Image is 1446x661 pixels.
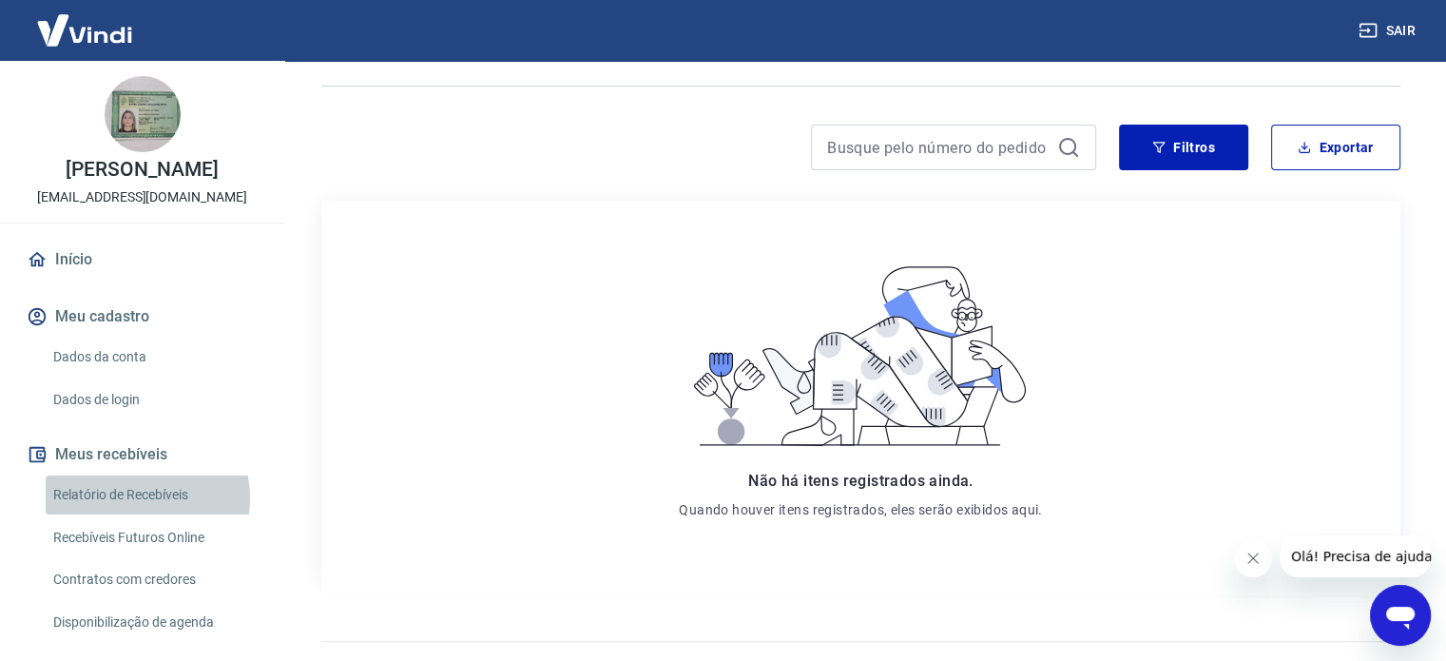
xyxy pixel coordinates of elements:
[23,1,146,59] img: Vindi
[23,434,261,476] button: Meus recebíveis
[1370,585,1431,646] iframe: Botão para abrir a janela de mensagens
[23,239,261,281] a: Início
[1234,539,1272,577] iframe: Fechar mensagem
[23,296,261,338] button: Meu cadastro
[748,472,973,490] span: Não há itens registrados ainda.
[1355,13,1423,49] button: Sair
[46,476,261,515] a: Relatório de Recebíveis
[679,500,1042,519] p: Quando houver itens registrados, eles serão exibidos aqui.
[827,133,1050,162] input: Busque pelo número do pedido
[46,380,261,419] a: Dados de login
[46,518,261,557] a: Recebíveis Futuros Online
[46,603,261,642] a: Disponibilização de agenda
[46,560,261,599] a: Contratos com credores
[1280,535,1431,577] iframe: Mensagem da empresa
[66,160,218,180] p: [PERSON_NAME]
[1271,125,1400,170] button: Exportar
[37,187,247,207] p: [EMAIL_ADDRESS][DOMAIN_NAME]
[1119,125,1248,170] button: Filtros
[46,338,261,377] a: Dados da conta
[105,76,181,152] img: 4bd33a0d-795b-488e-a068-72ce876c0b34.jpeg
[11,13,160,29] span: Olá! Precisa de ajuda?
